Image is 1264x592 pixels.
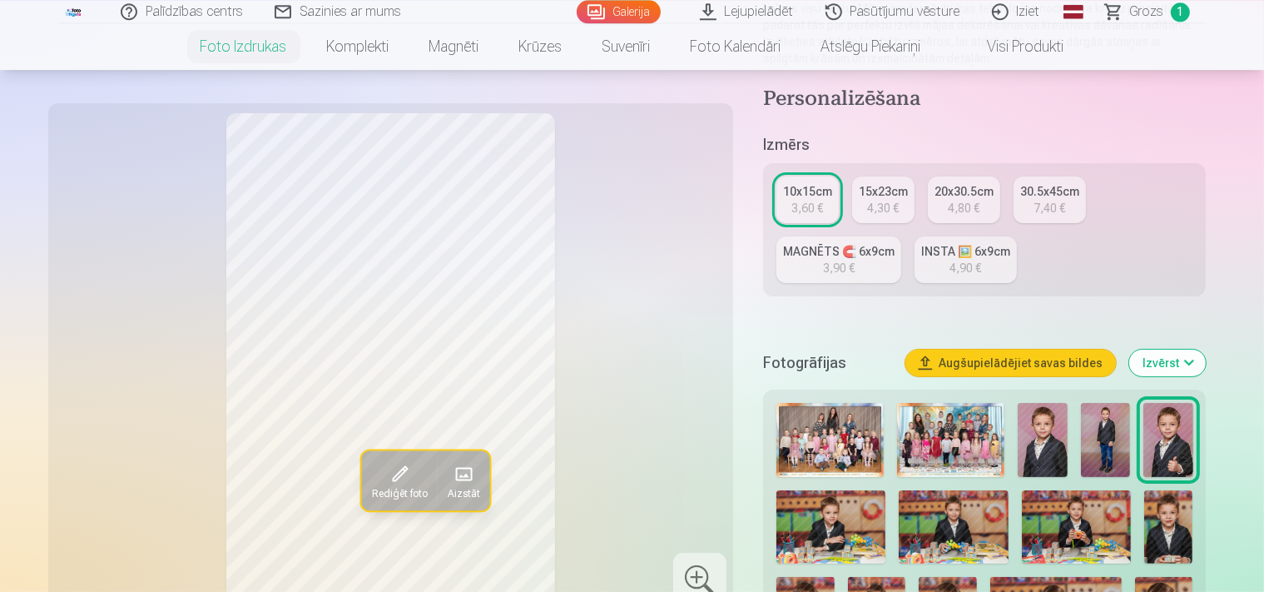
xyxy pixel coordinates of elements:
[1171,2,1190,22] span: 1
[948,200,979,216] div: 4,80 €
[1014,177,1086,223] a: 30.5x45cm7,40 €
[409,23,499,70] a: Magnēti
[499,23,582,70] a: Krūzes
[371,487,427,500] span: Rediģēt foto
[307,23,409,70] a: Komplekti
[783,183,832,200] div: 10x15cm
[928,177,1000,223] a: 20x30.5cm4,80 €
[801,23,941,70] a: Atslēgu piekariņi
[65,7,83,17] img: /fa1
[181,23,307,70] a: Foto izdrukas
[447,487,479,500] span: Aizstāt
[905,350,1116,376] button: Augšupielādējiet savas bildes
[361,450,437,510] button: Rediģēt foto
[852,177,915,223] a: 15x23cm4,30 €
[776,236,901,283] a: MAGNĒTS 🧲 6x9cm3,90 €
[934,183,994,200] div: 20x30.5cm
[776,177,839,223] a: 10x15cm3,60 €
[915,236,1017,283] a: INSTA 🖼️ 6x9cm4,90 €
[1129,350,1206,376] button: Izvērst
[1020,183,1079,200] div: 30.5x45cm
[941,23,1084,70] a: Visi produkti
[437,450,489,510] button: Aizstāt
[867,200,899,216] div: 4,30 €
[823,260,855,276] div: 3,90 €
[783,243,895,260] div: MAGNĒTS 🧲 6x9cm
[949,260,981,276] div: 4,90 €
[791,200,823,216] div: 3,60 €
[1034,200,1065,216] div: 7,40 €
[763,87,1207,113] h4: Personalizēšana
[1130,2,1164,22] span: Grozs
[763,351,893,375] h5: Fotogrāfijas
[859,183,908,200] div: 15x23cm
[671,23,801,70] a: Foto kalendāri
[763,133,1207,157] h5: Izmērs
[582,23,671,70] a: Suvenīri
[921,243,1010,260] div: INSTA 🖼️ 6x9cm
